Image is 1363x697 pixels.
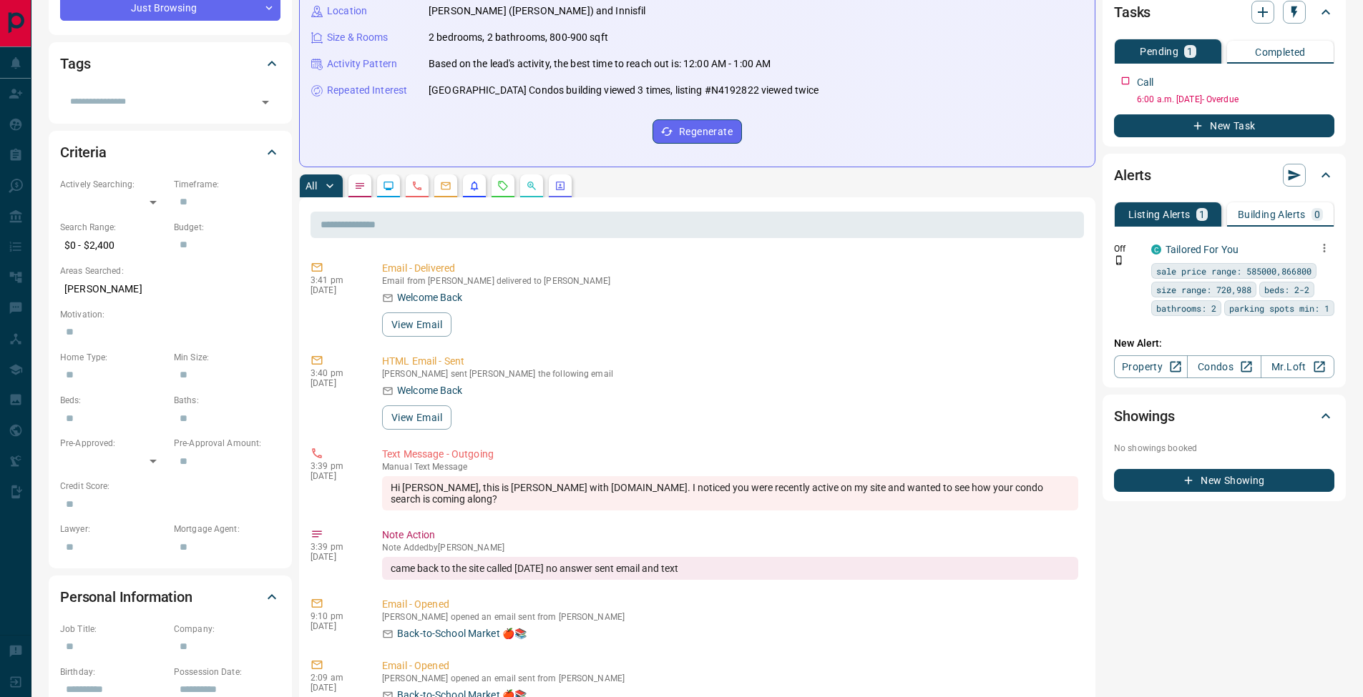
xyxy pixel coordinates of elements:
[1166,244,1239,255] a: Tailored For You
[382,405,451,430] button: View Email
[382,354,1078,369] p: HTML Email - Sent
[60,308,280,321] p: Motivation:
[1187,46,1193,56] p: 1
[60,523,167,535] p: Lawyer:
[60,135,280,169] div: Criteria
[311,461,361,471] p: 3:39 pm
[311,275,361,285] p: 3:41 pm
[1187,355,1261,378] a: Condos
[174,523,280,535] p: Mortgage Agent:
[382,261,1078,276] p: Email - Delivered
[440,180,451,192] svg: Emails
[1114,114,1334,137] button: New Task
[1114,399,1334,433] div: Showings
[311,378,361,388] p: [DATE]
[327,83,407,98] p: Repeated Interest
[1114,469,1334,492] button: New Showing
[327,4,367,19] p: Location
[382,557,1078,580] div: came back to the site called [DATE] no answer sent email and text
[1255,47,1306,57] p: Completed
[382,597,1078,612] p: Email - Opened
[311,471,361,481] p: [DATE]
[60,46,280,81] div: Tags
[60,141,107,164] h2: Criteria
[1114,242,1143,255] p: Off
[429,56,771,71] p: Based on the lead's activity, the best time to reach out is: 12:00 AM - 1:00 AM
[174,178,280,191] p: Timeframe:
[1261,355,1334,378] a: Mr.Loft
[327,30,389,45] p: Size & Rooms
[1114,442,1334,455] p: No showings booked
[60,666,167,678] p: Birthday:
[382,276,1078,286] p: Email from [PERSON_NAME] delivered to [PERSON_NAME]
[311,673,361,683] p: 2:09 am
[1151,244,1161,254] div: condos.ca
[1314,209,1320,219] p: 0
[311,621,361,631] p: [DATE]
[429,30,608,45] p: 2 bedrooms, 2 bathrooms, 800-900 sqft
[1199,209,1205,219] p: 1
[60,623,167,636] p: Job Title:
[1114,158,1334,192] div: Alerts
[60,394,167,407] p: Beds:
[174,221,280,234] p: Budget:
[411,180,423,192] svg: Calls
[174,351,280,364] p: Min Size:
[311,542,361,552] p: 3:39 pm
[1114,336,1334,351] p: New Alert:
[1137,93,1334,106] p: 6:00 a.m. [DATE] - Overdue
[383,180,394,192] svg: Lead Browsing Activity
[1264,282,1309,297] span: beds: 2-2
[60,480,280,493] p: Credit Score:
[60,178,167,191] p: Actively Searching:
[497,180,509,192] svg: Requests
[60,437,167,450] p: Pre-Approved:
[382,528,1078,543] p: Note Action
[1156,301,1216,315] span: bathrooms: 2
[60,351,167,364] p: Home Type:
[382,462,1078,472] p: Text Message
[653,119,742,144] button: Regenerate
[397,290,463,305] p: Welcome Back
[60,234,167,257] p: $0 - $2,400
[429,83,819,98] p: [GEOGRAPHIC_DATA] Condos building viewed 3 times, listing #N4192822 viewed twice
[382,673,1078,683] p: [PERSON_NAME] opened an email sent from [PERSON_NAME]
[311,683,361,693] p: [DATE]
[60,585,192,608] h2: Personal Information
[311,552,361,562] p: [DATE]
[255,92,275,112] button: Open
[382,369,1078,379] p: [PERSON_NAME] sent [PERSON_NAME] the following email
[1114,164,1151,187] h2: Alerts
[174,437,280,450] p: Pre-Approval Amount:
[174,666,280,678] p: Possession Date:
[382,658,1078,673] p: Email - Opened
[1229,301,1329,315] span: parking spots min: 1
[1140,46,1178,56] p: Pending
[382,476,1078,510] div: Hi [PERSON_NAME], this is [PERSON_NAME] with [DOMAIN_NAME]. I noticed you were recently active on...
[327,56,397,71] p: Activity Pattern
[311,611,361,621] p: 9:10 pm
[60,580,280,614] div: Personal Information
[382,543,1078,553] p: Note Added by [PERSON_NAME]
[306,181,317,191] p: All
[397,626,527,641] p: Back-to-School Market 🍎📚
[555,180,566,192] svg: Agent Actions
[397,383,463,398] p: Welcome Back
[1156,264,1311,278] span: sale price range: 585000,866800
[311,368,361,378] p: 3:40 pm
[382,312,451,337] button: View Email
[174,394,280,407] p: Baths:
[1114,255,1124,265] svg: Push Notification Only
[526,180,537,192] svg: Opportunities
[382,447,1078,462] p: Text Message - Outgoing
[382,462,412,472] span: manual
[1156,282,1251,297] span: size range: 720,988
[354,180,366,192] svg: Notes
[382,612,1078,622] p: [PERSON_NAME] opened an email sent from [PERSON_NAME]
[429,4,646,19] p: [PERSON_NAME] ([PERSON_NAME]) and Innisfil
[60,52,90,75] h2: Tags
[60,265,280,277] p: Areas Searched:
[60,221,167,234] p: Search Range:
[1114,1,1151,24] h2: Tasks
[1128,209,1191,219] p: Listing Alerts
